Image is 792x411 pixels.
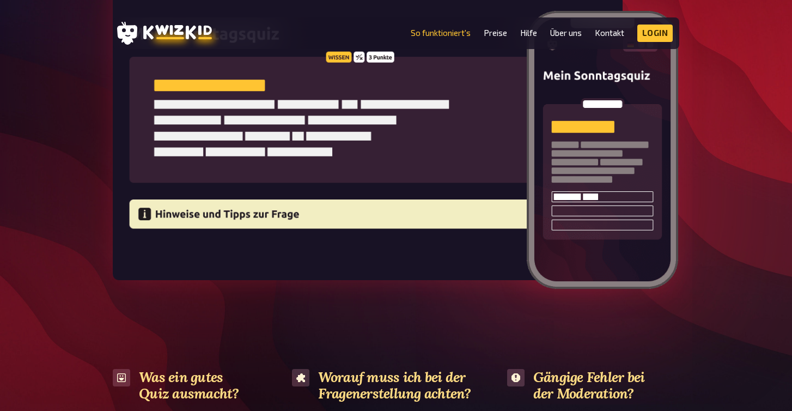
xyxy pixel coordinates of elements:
[411,28,471,38] a: So funktioniert's
[526,9,679,291] img: Spieleransicht
[595,28,624,38] a: Kontakt
[318,369,490,402] h3: Worauf muss ich bei der Fragenerstellung achten?
[637,25,673,42] a: Login
[484,28,507,38] a: Preise
[139,369,275,402] h3: Was ein gutes Quiz ausmacht?
[520,28,537,38] a: Hilfe
[533,369,679,402] h3: Gängige Fehler bei der Moderation?
[550,28,582,38] a: Über uns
